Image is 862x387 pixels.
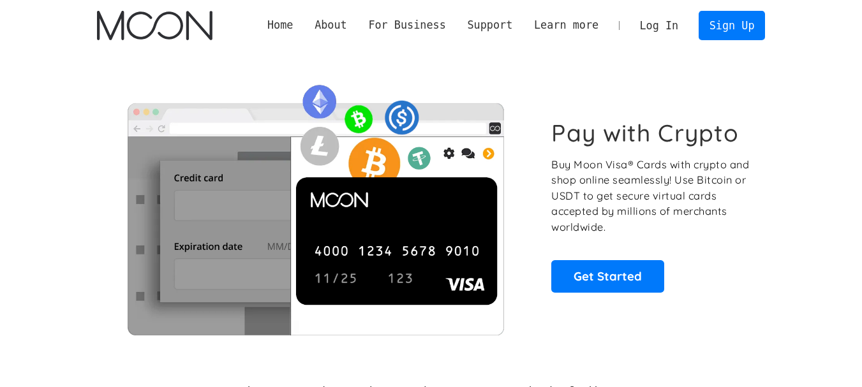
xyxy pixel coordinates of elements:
a: Sign Up [699,11,765,40]
div: Support [467,17,512,33]
a: Get Started [551,260,664,292]
a: Home [256,17,304,33]
div: About [304,17,357,33]
a: Log In [629,11,689,40]
div: For Business [368,17,445,33]
div: Support [457,17,523,33]
img: Moon Logo [97,11,212,40]
img: Moon Cards let you spend your crypto anywhere Visa is accepted. [97,76,534,335]
div: About [315,17,347,33]
h1: Pay with Crypto [551,119,739,147]
div: For Business [358,17,457,33]
div: Learn more [534,17,598,33]
p: Buy Moon Visa® Cards with crypto and shop online seamlessly! Use Bitcoin or USDT to get secure vi... [551,157,751,235]
a: home [97,11,212,40]
div: Learn more [523,17,609,33]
